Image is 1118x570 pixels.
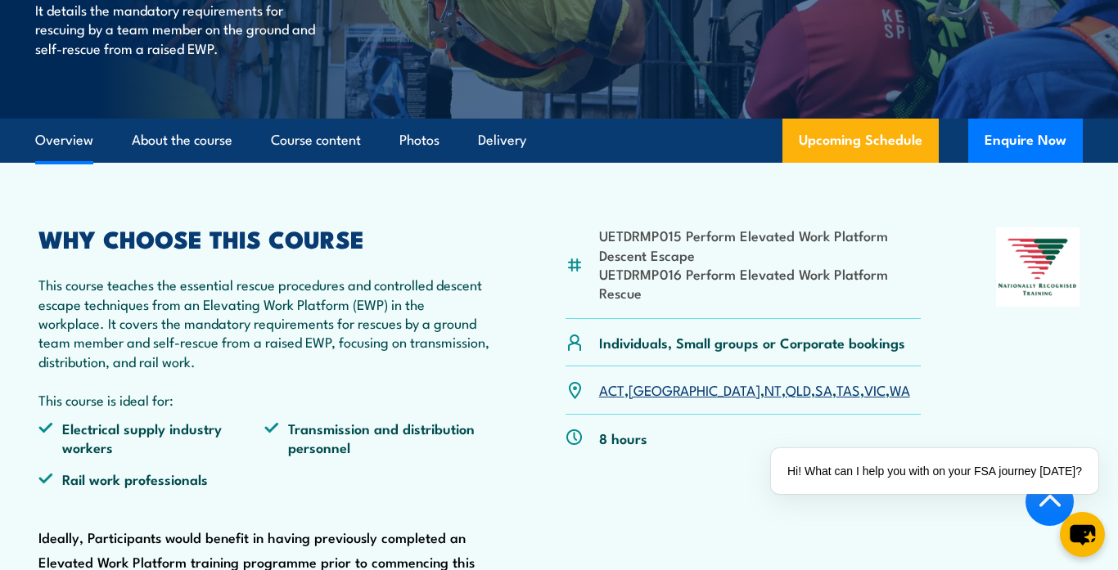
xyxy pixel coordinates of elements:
[782,119,939,163] a: Upcoming Schedule
[599,226,921,264] li: UETDRMP015 Perform Elevated Work Platform Descent Escape
[478,119,526,162] a: Delivery
[599,264,921,303] li: UETDRMP016 Perform Elevated Work Platform Rescue
[132,119,232,162] a: About the course
[38,469,264,488] li: Rail work professionals
[836,379,860,399] a: TAS
[996,227,1080,306] img: Nationally Recognised Training logo.
[864,379,886,399] a: VIC
[271,119,361,162] a: Course content
[38,419,264,457] li: Electrical supply industry workers
[968,119,1083,163] button: Enquire Now
[815,379,832,399] a: SA
[264,419,490,457] li: Transmission and distribution personnel
[599,380,910,399] p: , , , , , , ,
[771,448,1098,494] div: Hi! What can I help you with on your FSA journey [DATE]?
[399,119,440,162] a: Photos
[599,333,905,352] p: Individuals, Small groups or Corporate bookings
[890,379,910,399] a: WA
[1060,512,1105,557] button: chat-button
[764,379,782,399] a: NT
[38,275,490,409] p: This course teaches the essential rescue procedures and controlled descent escape techniques from...
[38,227,490,249] h2: WHY CHOOSE THIS COURSE
[786,379,811,399] a: QLD
[629,379,760,399] a: [GEOGRAPHIC_DATA]
[599,429,647,447] p: 8 hours
[35,119,93,162] a: Overview
[599,379,624,399] a: ACT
